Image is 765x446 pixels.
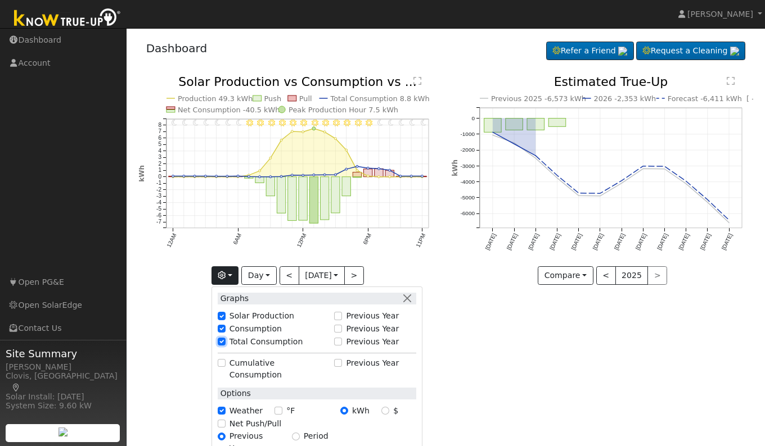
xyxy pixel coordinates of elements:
[6,361,120,373] div: [PERSON_NAME]
[490,130,495,135] circle: onclick=""
[218,312,226,320] input: Solar Production
[538,266,593,285] button: Compare
[334,312,342,320] input: Previous Year
[218,325,226,333] input: Consumption
[218,359,226,367] input: Cumulative Consumption
[334,325,342,333] input: Previous Year
[484,233,497,251] text: [DATE]
[546,42,634,61] a: Refer a Friend
[451,160,459,176] text: kWh
[218,407,226,415] input: Weather
[727,76,735,85] text: 
[346,310,399,322] label: Previous Year
[663,167,667,171] circle: onclick=""
[393,405,398,417] label: $
[699,233,712,251] text: [DATE]
[684,179,688,184] circle: onclick=""
[619,179,624,183] circle: onclick=""
[146,42,208,55] a: Dashboard
[548,119,566,127] rect: onclick=""
[705,198,710,202] circle: onclick=""
[292,433,300,440] input: Period
[618,47,627,56] img: retrieve
[334,338,342,345] input: Previous Year
[229,357,328,381] label: Cumulative Consumption
[346,323,399,335] label: Previous Year
[512,141,516,145] circle: onclick=""
[592,233,605,251] text: [DATE]
[229,405,263,417] label: Weather
[554,75,668,89] text: Estimated True-Up
[548,233,561,251] text: [DATE]
[727,218,731,222] circle: onclick=""
[460,131,475,137] text: -1000
[8,6,127,31] img: Know True-Up
[381,407,389,415] input: $
[229,323,282,335] label: Consumption
[491,94,586,103] text: Previous 2025 -6,573 kWh
[730,47,739,56] img: retrieve
[615,266,649,285] button: 2025
[6,400,120,412] div: System Size: 9.60 kW
[460,179,475,185] text: -4000
[555,174,560,178] circle: onclick=""
[598,192,602,196] circle: onclick=""
[705,200,710,204] circle: onclick=""
[598,194,602,198] circle: onclick=""
[678,233,691,251] text: [DATE]
[229,418,281,430] label: Net Push/Pull
[512,142,516,147] circle: onclick=""
[218,420,226,427] input: Net Push/Pull
[484,119,502,133] rect: onclick=""
[471,115,475,121] text: 0
[634,233,647,251] text: [DATE]
[11,383,21,392] a: Map
[346,357,399,369] label: Previous Year
[334,359,342,367] input: Previous Year
[460,194,475,201] text: -5000
[619,181,624,186] circle: onclick=""
[506,119,523,130] rect: onclick=""
[286,405,295,417] label: °F
[218,293,249,304] label: Graphs
[218,338,226,345] input: Total Consumption
[460,211,475,217] text: -6000
[684,181,688,186] circle: onclick=""
[663,164,667,169] circle: onclick=""
[613,233,626,251] text: [DATE]
[58,427,67,436] img: retrieve
[533,153,538,158] circle: onclick=""
[594,94,656,103] text: 2026 -2,353 kWh
[721,233,733,251] text: [DATE]
[596,266,616,285] button: <
[340,407,348,415] input: kWh
[218,388,251,399] label: Options
[6,346,120,361] span: Site Summary
[636,42,745,61] a: Request a Cleaning
[218,433,226,440] input: Previous Year
[460,147,475,153] text: -2000
[656,233,669,251] text: [DATE]
[533,156,538,161] circle: onclick=""
[641,167,646,171] circle: onclick=""
[527,233,540,251] text: [DATE]
[352,405,370,417] label: kWh
[346,336,399,348] label: Previous Year
[460,163,475,169] text: -3000
[229,310,294,322] label: Solar Production
[570,233,583,251] text: [DATE]
[490,133,495,138] circle: onclick=""
[687,10,753,19] span: [PERSON_NAME]
[274,407,282,415] input: °F
[6,370,120,394] div: Clovis, [GEOGRAPHIC_DATA]
[527,119,544,130] rect: onclick=""
[304,430,328,442] label: Period
[727,221,731,225] circle: onclick=""
[555,176,560,180] circle: onclick=""
[641,164,646,169] circle: onclick=""
[577,194,581,198] circle: onclick=""
[577,191,581,195] circle: onclick=""
[229,336,303,348] label: Total Consumption
[6,391,120,403] div: Solar Install: [DATE]
[506,233,519,251] text: [DATE]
